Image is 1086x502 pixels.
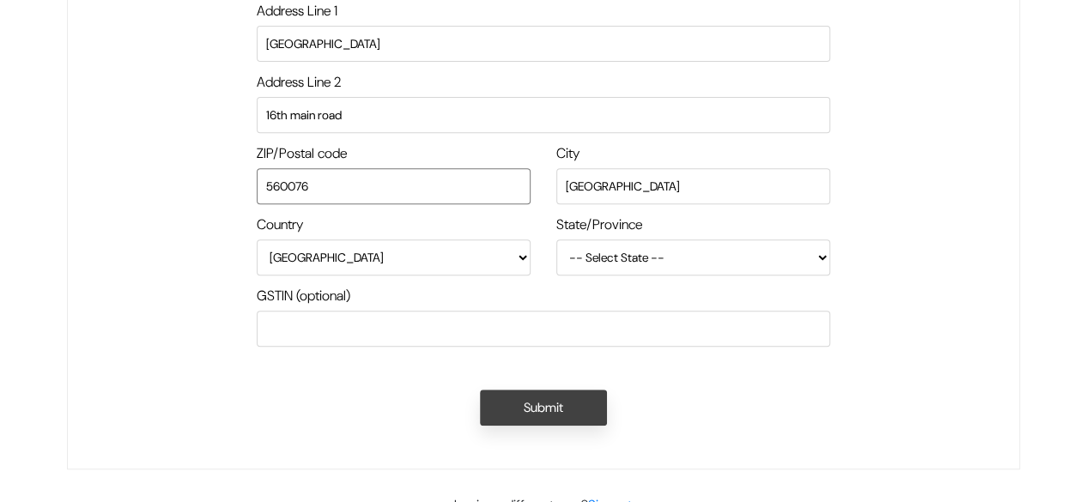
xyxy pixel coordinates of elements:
button: Submit [480,390,607,426]
label: GSTIN (optional) [257,286,830,306]
label: City [556,143,830,164]
label: ZIP/Postal code [257,143,531,164]
label: Address Line 1 [257,1,830,21]
label: Address Line 2 [257,72,830,93]
label: Country [257,215,531,235]
label: State/Province [556,215,830,235]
